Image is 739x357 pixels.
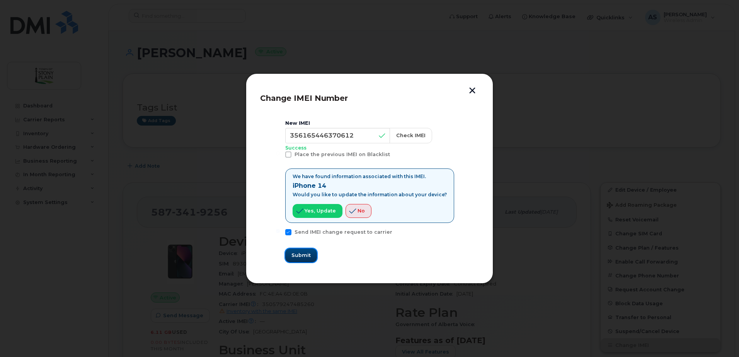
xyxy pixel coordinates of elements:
span: Place the previous IMEI on Blacklist [295,151,390,157]
button: Check IMEI [390,128,432,143]
span: Send IMEI change request to carrier [295,229,392,235]
span: Yes, update [305,207,336,214]
p: We have found information associated with this IMEI. [293,173,447,180]
span: No [358,207,365,214]
button: No [346,204,371,218]
p: Success [285,145,454,151]
button: Submit [285,248,317,262]
div: New IMEI [285,120,454,126]
input: Send IMEI change request to carrier [276,229,280,233]
span: Submit [291,252,311,259]
span: Change IMEI Number [260,93,348,103]
strong: iPhone 14 [293,182,326,189]
button: Yes, update [293,204,342,218]
p: Would you like to update the information about your device? [293,192,447,198]
input: Place the previous IMEI on Blacklist [276,151,280,155]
